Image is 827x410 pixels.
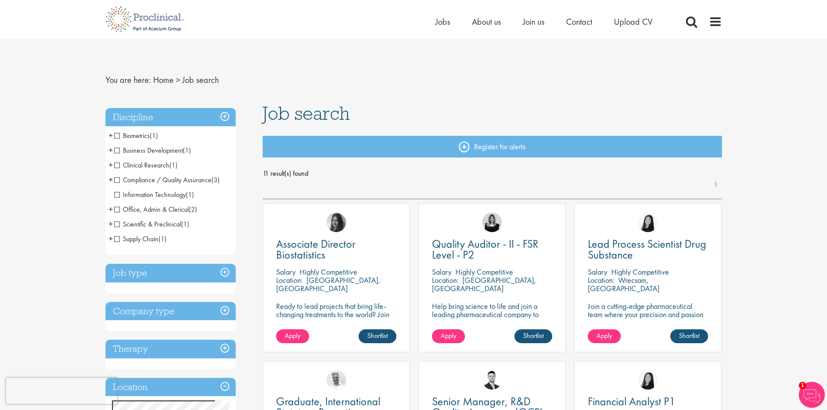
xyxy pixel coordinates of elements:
[432,239,552,260] a: Quality Auditor - II - FSR Level - P2
[285,331,300,340] span: Apply
[276,267,296,277] span: Salary
[114,146,183,155] span: Business Development
[109,217,113,230] span: +
[114,131,158,140] span: Biometrics
[114,131,150,140] span: Biometrics
[523,16,544,27] a: Join us
[186,190,194,199] span: (1)
[114,205,197,214] span: Office, Admin & Clerical
[263,102,350,125] span: Job search
[588,302,708,335] p: Join a cutting-edge pharmaceutical team where your precision and passion for quality will help sh...
[276,236,356,262] span: Associate Director Biostatistics
[435,16,450,27] a: Jobs
[109,232,113,245] span: +
[588,396,708,407] a: Financial Analyst P1
[263,167,722,180] span: 11 result(s) found
[153,74,174,85] a: breadcrumb link
[169,161,178,170] span: (1)
[638,370,658,390] img: Numhom Sudsok
[709,180,722,190] a: 1
[799,382,806,389] span: 1
[359,329,396,343] a: Shortlist
[276,275,303,285] span: Location:
[114,146,191,155] span: Business Development
[114,220,189,229] span: Scientific & Preclinical
[105,302,236,321] h3: Company type
[276,275,380,293] p: [GEOGRAPHIC_DATA], [GEOGRAPHIC_DATA]
[566,16,592,27] a: Contact
[472,16,501,27] a: About us
[588,236,706,262] span: Lead Process Scientist Drug Substance
[109,129,113,142] span: +
[638,213,658,232] img: Numhom Sudsok
[514,329,552,343] a: Shortlist
[181,220,189,229] span: (1)
[588,275,659,293] p: Wrecsam, [GEOGRAPHIC_DATA]
[326,370,346,390] img: Joshua Bye
[276,239,396,260] a: Associate Director Biostatistics
[105,108,236,127] h3: Discipline
[114,234,158,243] span: Supply Chain
[105,378,236,397] h3: Location
[482,370,502,390] img: Joshua Godden
[588,267,607,277] span: Salary
[588,239,708,260] a: Lead Process Scientist Drug Substance
[114,175,220,184] span: Compliance / Quality Assurance
[183,146,191,155] span: (1)
[300,267,357,277] p: Highly Competitive
[276,302,396,343] p: Ready to lead projects that bring life-changing treatments to the world? Join our client at the f...
[432,275,536,293] p: [GEOGRAPHIC_DATA], [GEOGRAPHIC_DATA]
[114,161,178,170] span: Clinical Research
[588,329,621,343] a: Apply
[432,236,538,262] span: Quality Auditor - II - FSR Level - P2
[109,173,113,186] span: +
[596,331,612,340] span: Apply
[670,329,708,343] a: Shortlist
[6,378,117,404] iframe: reCAPTCHA
[114,175,211,184] span: Compliance / Quality Assurance
[105,340,236,358] h3: Therapy
[614,16,652,27] a: Upload CV
[109,203,113,216] span: +
[158,234,167,243] span: (1)
[105,74,151,85] span: You are here:
[114,190,186,199] span: Information Technology
[105,264,236,282] div: Job type
[588,394,675,409] span: Financial Analyst P1
[455,267,513,277] p: Highly Competitive
[114,220,181,229] span: Scientific & Preclinical
[432,275,458,285] span: Location:
[114,190,194,199] span: Information Technology
[150,131,158,140] span: (1)
[189,205,197,214] span: (2)
[432,329,465,343] a: Apply
[276,329,309,343] a: Apply
[441,331,456,340] span: Apply
[326,213,346,232] img: Heidi Hennigan
[109,158,113,171] span: +
[799,382,825,408] img: Chatbot
[588,275,614,285] span: Location:
[263,136,722,157] a: Register for alerts
[611,267,669,277] p: Highly Competitive
[176,74,180,85] span: >
[114,205,189,214] span: Office, Admin & Clerical
[114,234,167,243] span: Supply Chain
[211,175,220,184] span: (3)
[182,74,219,85] span: Job search
[482,213,502,232] img: Molly Colclough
